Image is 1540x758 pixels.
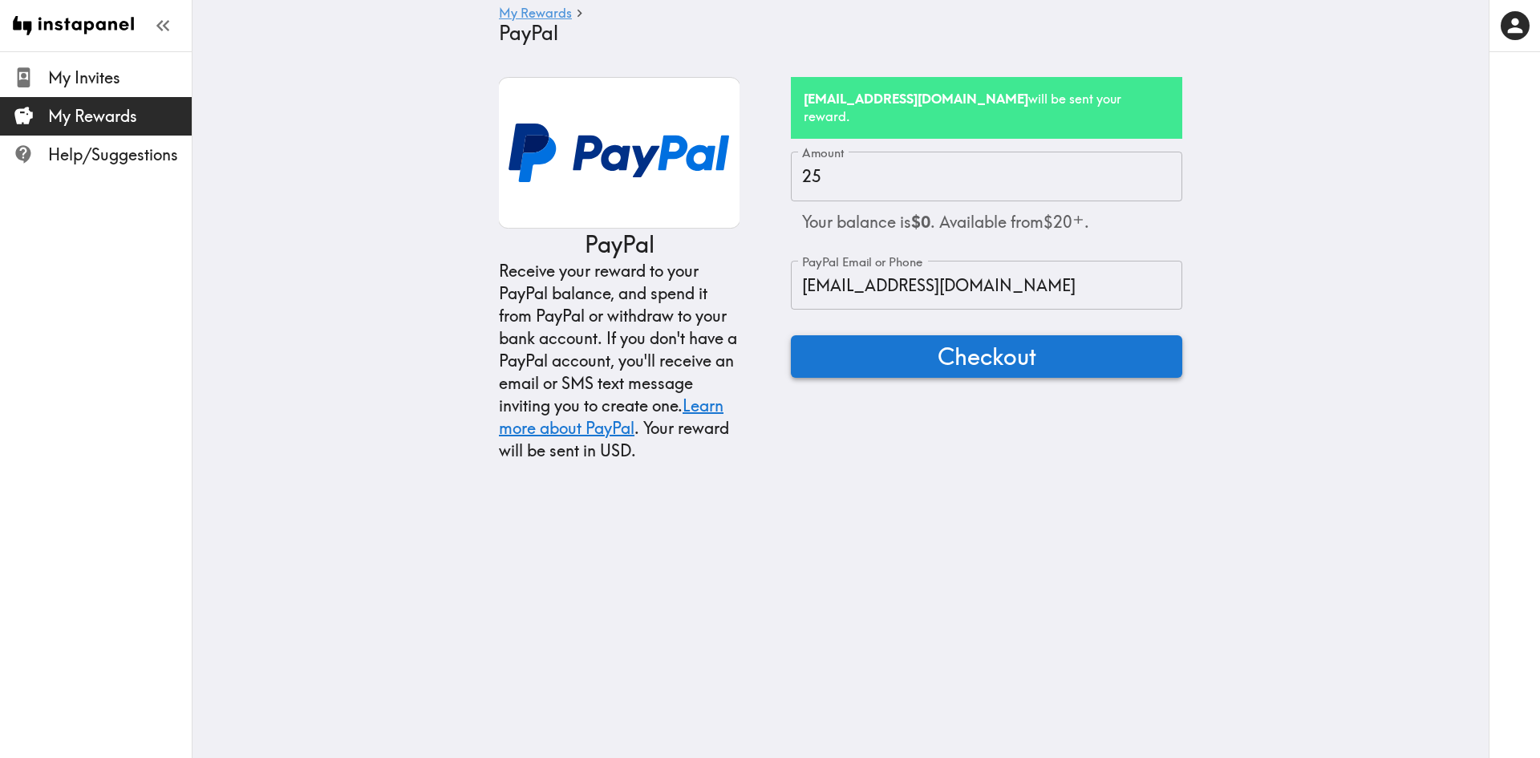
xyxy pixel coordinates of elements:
[938,340,1036,372] span: Checkout
[48,105,192,128] span: My Rewards
[791,335,1182,377] button: Checkout
[804,90,1169,126] h6: will be sent your reward.
[48,144,192,166] span: Help/Suggestions
[911,212,930,232] b: $0
[499,77,740,229] img: PayPal
[802,253,922,271] label: PayPal Email or Phone
[802,144,845,162] label: Amount
[48,67,192,89] span: My Invites
[802,212,1089,232] span: Your balance is . Available from $20 .
[1072,209,1084,237] span: ⁺
[585,229,654,260] p: PayPal
[499,260,740,462] div: Receive your reward to your PayPal balance, and spend it from PayPal or withdraw to your bank acc...
[499,22,1169,45] h4: PayPal
[499,6,572,22] a: My Rewards
[804,91,1028,107] b: [EMAIL_ADDRESS][DOMAIN_NAME]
